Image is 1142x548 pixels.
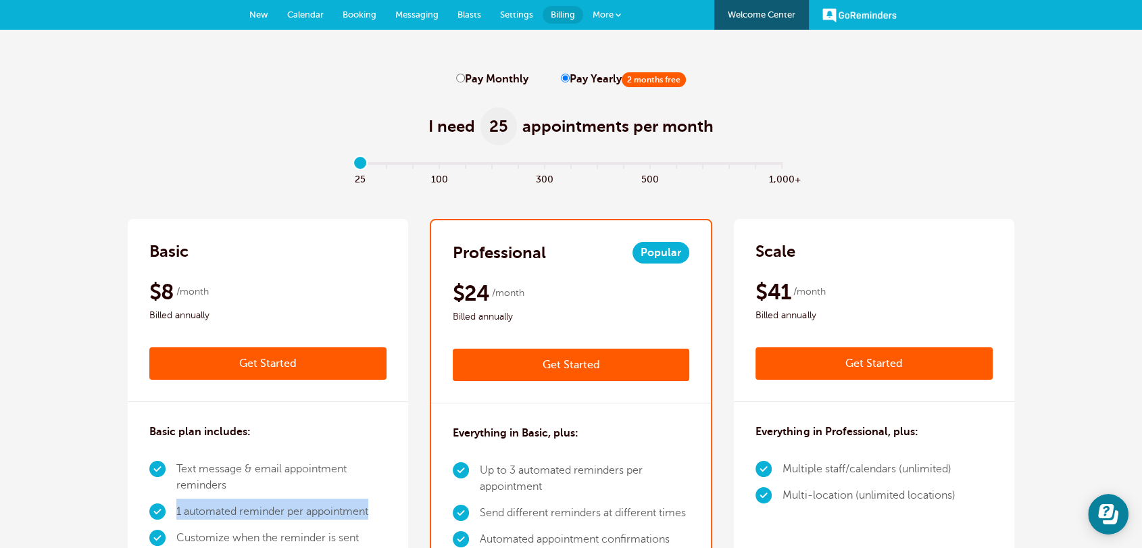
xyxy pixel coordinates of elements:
span: 25 [347,170,374,186]
span: Billing [551,9,575,20]
span: $24 [453,280,490,307]
a: Billing [543,6,583,24]
span: More [593,9,614,20]
span: 100 [426,170,453,186]
h3: Basic plan includes: [149,424,251,440]
span: Billed annually [755,307,993,324]
li: Up to 3 automated reminders per appointment [480,457,690,500]
a: Get Started [149,347,387,380]
span: 1,000+ [769,170,795,186]
a: Get Started [453,349,690,381]
span: $8 [149,278,174,305]
li: Send different reminders at different times [480,500,690,526]
span: Billed annually [453,309,690,325]
span: Blasts [457,9,481,20]
span: 25 [480,107,517,145]
li: 1 automated reminder per appointment [176,499,387,525]
li: Text message & email appointment reminders [176,456,387,499]
input: Pay Monthly [456,74,465,82]
span: $41 [755,278,791,305]
a: Get Started [755,347,993,380]
input: Pay Yearly2 months free [561,74,570,82]
span: Popular [632,242,689,264]
span: I need [428,116,475,137]
h2: Basic [149,241,189,262]
span: Settings [500,9,533,20]
h3: Everything in Basic, plus: [453,425,578,441]
span: /month [492,285,524,301]
span: Billed annually [149,307,387,324]
li: Multi-location (unlimited locations) [783,482,955,509]
label: Pay Monthly [456,73,528,86]
span: 300 [532,170,558,186]
h3: Everything in Professional, plus: [755,424,918,440]
h2: Scale [755,241,795,262]
span: New [249,9,268,20]
span: 500 [637,170,664,186]
span: Booking [343,9,376,20]
span: appointments per month [522,116,714,137]
span: /month [793,284,825,300]
span: Messaging [395,9,439,20]
span: /month [176,284,209,300]
label: Pay Yearly [561,73,686,86]
li: Multiple staff/calendars (unlimited) [783,456,955,482]
span: Calendar [287,9,324,20]
h2: Professional [453,242,546,264]
span: 2 months free [622,72,686,87]
iframe: Resource center [1088,494,1128,534]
